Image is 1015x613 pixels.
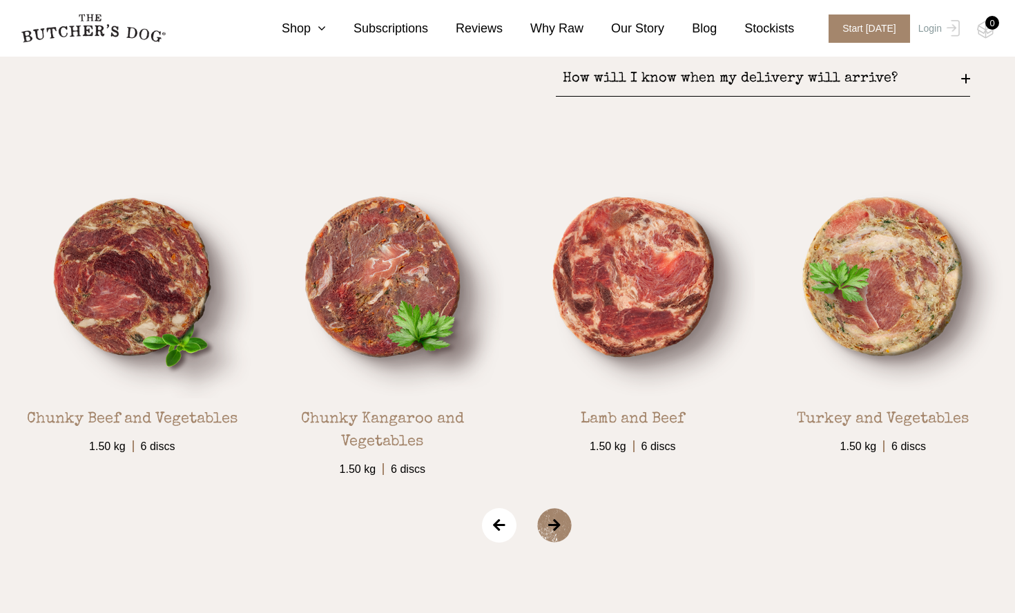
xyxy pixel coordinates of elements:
[815,14,915,43] a: Start [DATE]
[556,61,970,97] div: How will I know when my delivery will arrive?
[633,431,683,455] span: 6 discs
[797,398,969,431] div: Turkey and Vegetables
[883,431,933,455] span: 6 discs
[503,19,583,38] a: Why Raw
[482,508,516,543] span: Previous
[428,19,503,38] a: Reviews
[977,21,994,39] img: TBD_Cart-Empty.png
[383,454,432,478] span: 6 discs
[261,398,505,454] div: Chunky Kangaroo and Vegetables
[27,398,238,431] div: Chunky Beef and Vegetables
[254,19,326,38] a: Shop
[915,14,960,43] a: Login
[985,16,999,30] div: 0
[333,454,383,478] span: 1.50 kg
[581,398,684,431] div: Lamb and Beef
[537,508,606,543] span: Next
[717,19,794,38] a: Stockists
[762,155,1005,399] img: TBD_Turkey-and-Veg-1.png
[833,431,883,455] span: 1.50 kg
[829,14,910,43] span: Start [DATE]
[583,431,632,455] span: 1.50 kg
[261,155,505,399] img: TBD_Chunky-Kangaroo-Veg-1.png
[583,19,664,38] a: Our Story
[664,19,717,38] a: Blog
[82,431,132,455] span: 1.50 kg
[326,19,428,38] a: Subscriptions
[10,155,254,399] img: TBD_Chunky-Beef-and-Veg-1.png
[511,155,755,399] img: TBD_Lamb-Beef-1.png
[133,431,182,455] span: 6 discs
